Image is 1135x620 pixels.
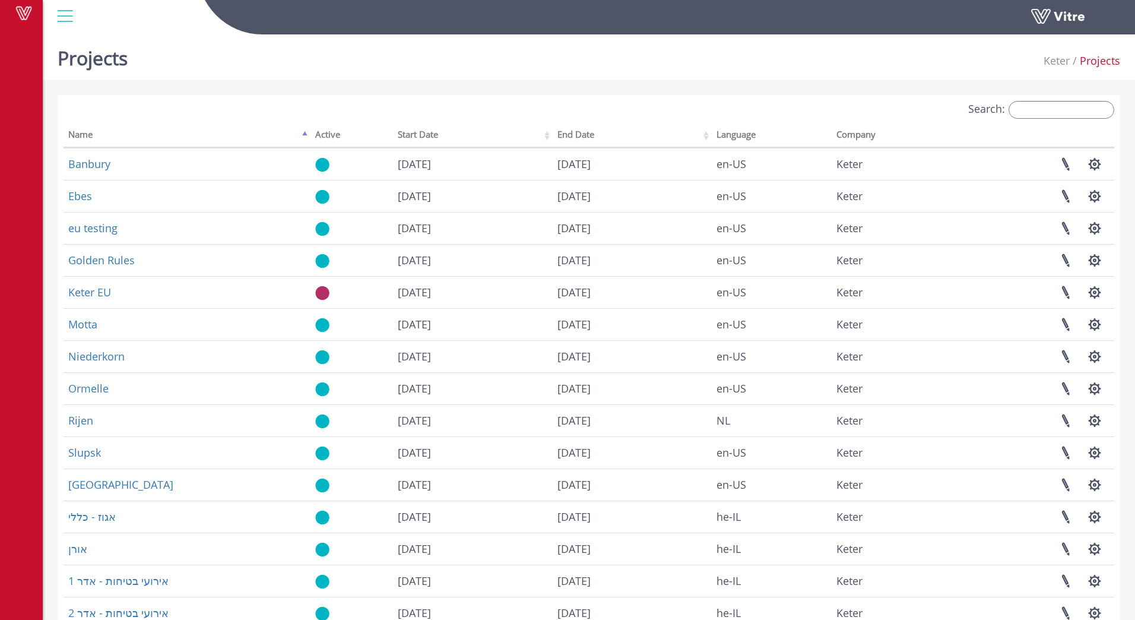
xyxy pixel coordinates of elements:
td: [DATE] [553,404,712,436]
img: yes [315,350,329,365]
span: 218 [836,574,863,588]
a: Banbury [68,157,110,171]
span: 218 [836,477,863,492]
td: [DATE] [393,244,553,276]
a: אורן [68,542,87,556]
th: Start Date: activate to sort column ascending [393,125,553,148]
td: en-US [712,148,831,180]
img: yes [315,318,329,333]
a: Slupsk [68,445,101,460]
span: 218 [836,445,863,460]
a: Ormelle [68,381,109,396]
th: End Date: activate to sort column ascending [553,125,712,148]
img: yes [315,574,329,589]
img: yes [315,478,329,493]
td: [DATE] [393,276,553,308]
td: [DATE] [553,372,712,404]
td: [DATE] [553,148,712,180]
td: [DATE] [393,533,553,565]
td: he-IL [712,533,831,565]
span: 218 [836,189,863,203]
td: [DATE] [393,469,553,501]
td: [DATE] [393,501,553,533]
td: [DATE] [553,501,712,533]
td: [DATE] [553,308,712,340]
td: en-US [712,469,831,501]
td: [DATE] [553,212,712,244]
a: אירועי בטיחות - אדר 2 [68,606,169,620]
td: [DATE] [393,404,553,436]
td: [DATE] [393,148,553,180]
td: [DATE] [553,244,712,276]
td: [DATE] [553,276,712,308]
a: Motta [68,317,97,331]
td: [DATE] [393,212,553,244]
li: Projects [1070,53,1120,69]
td: en-US [712,372,831,404]
td: [DATE] [553,340,712,372]
span: 218 [836,349,863,363]
img: yes [315,189,329,204]
span: 218 [836,221,863,235]
img: yes [315,157,329,172]
img: yes [315,542,329,557]
td: en-US [712,180,831,212]
th: Language [712,125,831,148]
span: 218 [836,253,863,267]
td: [DATE] [393,565,553,597]
h1: Projects [58,30,128,80]
span: 218 [836,157,863,171]
td: [DATE] [553,180,712,212]
a: אגוז - כללי [68,510,116,524]
img: yes [315,510,329,525]
label: Search: [968,101,1114,119]
td: [DATE] [393,372,553,404]
a: Golden Rules [68,253,135,267]
td: en-US [712,244,831,276]
td: en-US [712,340,831,372]
a: אירועי בטיחות - אדר 1 [68,574,169,588]
td: [DATE] [553,565,712,597]
span: 218 [836,413,863,428]
td: [DATE] [553,436,712,469]
span: 218 [836,606,863,620]
input: Search: [1009,101,1114,119]
span: 218 [836,542,863,556]
a: [GEOGRAPHIC_DATA] [68,477,173,492]
td: he-IL [712,501,831,533]
span: 218 [836,285,863,299]
span: 218 [836,317,863,331]
a: eu testing [68,221,118,235]
td: en-US [712,308,831,340]
td: [DATE] [393,308,553,340]
td: [DATE] [553,533,712,565]
td: en-US [712,212,831,244]
img: no [315,286,329,300]
span: 218 [1044,53,1070,68]
a: Rijen [68,413,93,428]
td: [DATE] [393,436,553,469]
td: [DATE] [393,180,553,212]
span: 218 [836,381,863,396]
span: 218 [836,510,863,524]
td: NL [712,404,831,436]
img: yes [315,254,329,268]
th: Company [832,125,950,148]
th: Name: activate to sort column descending [64,125,310,148]
th: Active [310,125,393,148]
img: yes [315,382,329,397]
a: Keter EU [68,285,111,299]
img: yes [315,222,329,236]
img: yes [315,446,329,461]
td: [DATE] [553,469,712,501]
a: Niederkorn [68,349,125,363]
td: en-US [712,436,831,469]
td: en-US [712,276,831,308]
img: yes [315,414,329,429]
td: he-IL [712,565,831,597]
td: [DATE] [393,340,553,372]
a: Ebes [68,189,92,203]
